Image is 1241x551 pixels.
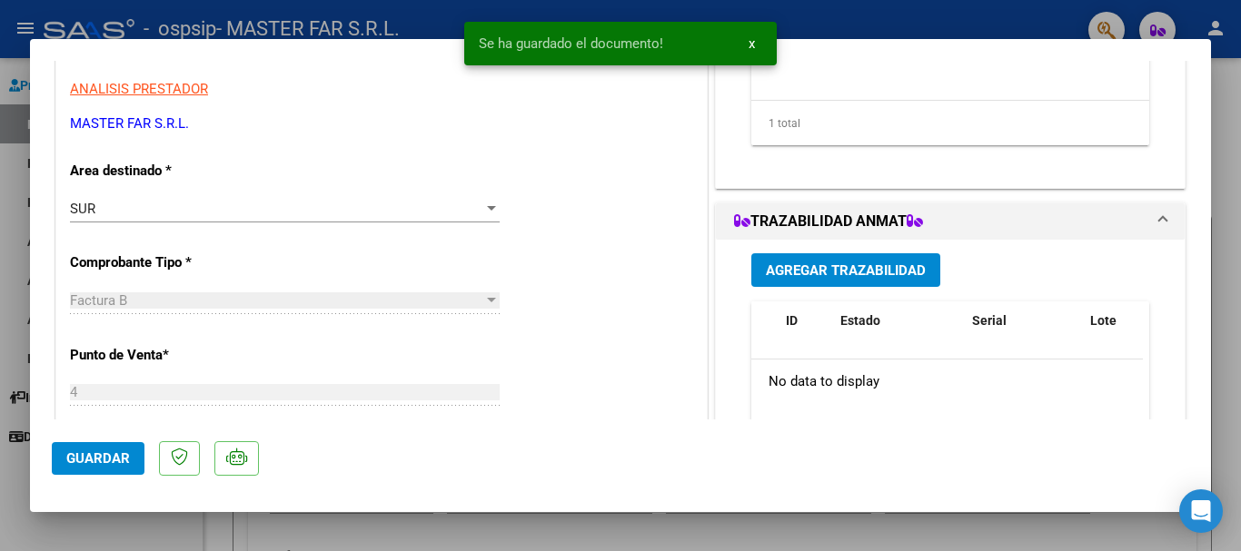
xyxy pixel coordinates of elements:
button: Agregar Trazabilidad [751,253,940,287]
p: Area destinado * [70,161,257,182]
datatable-header-cell: ID [779,301,833,361]
span: Guardar [66,450,130,467]
div: No data to display [751,359,1143,405]
div: 1 total [751,101,1149,146]
span: Lote [1090,313,1117,328]
p: MASTER FAR S.R.L. [70,113,693,134]
button: x [734,27,769,60]
span: Factura B [70,292,127,309]
p: Punto de Venta [70,345,257,366]
span: ANALISIS PRESTADOR [70,81,208,97]
span: x [749,35,755,52]
span: ID [786,313,798,328]
datatable-header-cell: Serial [965,301,1083,361]
datatable-header-cell: Lote [1083,301,1160,361]
span: Serial [972,313,1007,328]
button: Guardar [52,442,144,475]
span: Se ha guardado el documento! [479,34,663,53]
p: Comprobante Tipo * [70,252,257,273]
span: SUR [70,201,95,217]
h1: TRAZABILIDAD ANMAT [734,211,923,232]
span: Estado [840,313,880,328]
mat-expansion-panel-header: TRAZABILIDAD ANMAT [716,203,1185,240]
span: Agregar Trazabilidad [766,262,926,279]
div: Open Intercom Messenger [1179,489,1223,533]
datatable-header-cell: Estado [833,301,965,361]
